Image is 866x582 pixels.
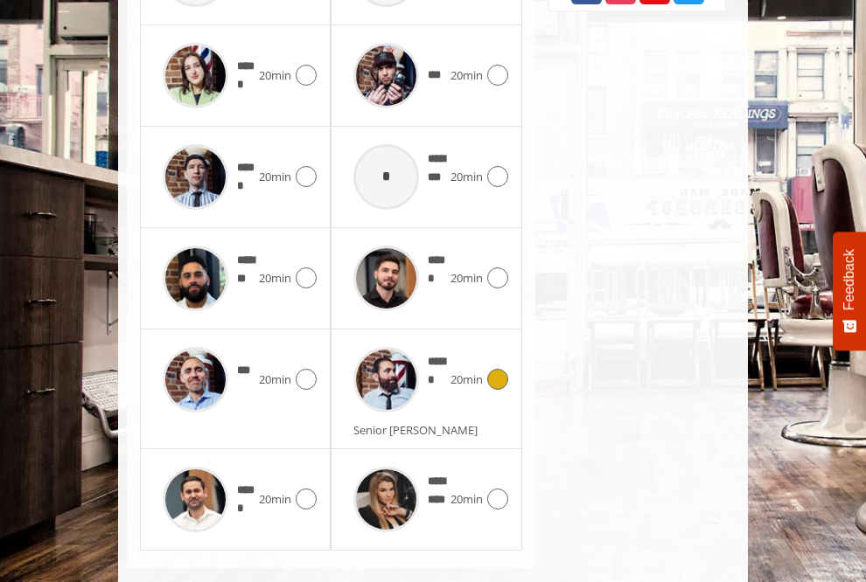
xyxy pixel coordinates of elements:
[842,249,857,310] span: Feedback
[833,232,866,350] button: Feedback - Show survey
[259,66,291,85] span: 20min
[450,66,483,85] span: 20min
[450,269,483,288] span: 20min
[259,269,291,288] span: 20min
[259,371,291,389] span: 20min
[259,168,291,186] span: 20min
[353,422,486,438] span: Senior [PERSON_NAME]
[450,490,483,509] span: 20min
[450,371,483,389] span: 20min
[450,168,483,186] span: 20min
[259,490,291,509] span: 20min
